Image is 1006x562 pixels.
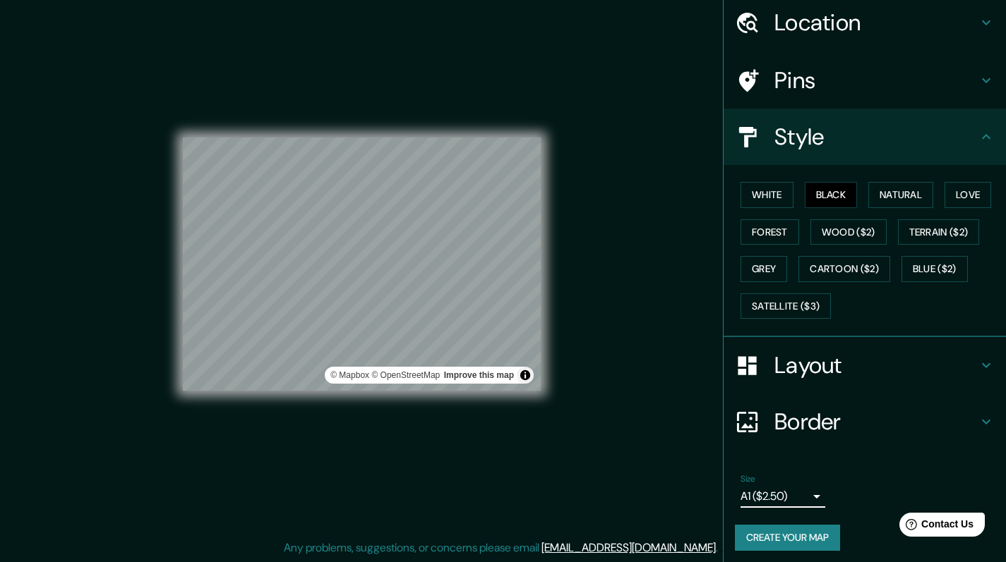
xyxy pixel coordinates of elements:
[945,182,991,208] button: Love
[720,539,723,556] div: .
[444,370,514,380] a: Map feedback
[284,539,718,556] p: Any problems, suggestions, or concerns please email .
[724,109,1006,165] div: Style
[805,182,858,208] button: Black
[898,219,980,245] button: Terrain ($2)
[741,473,755,485] label: Size
[183,138,541,391] canvas: Map
[718,539,720,556] div: .
[868,182,933,208] button: Natural
[774,66,978,94] h4: Pins
[517,367,534,384] button: Toggle attribution
[735,525,840,551] button: Create your map
[810,219,887,245] button: Wood ($2)
[880,507,990,546] iframe: Help widget launcher
[330,370,369,380] a: Mapbox
[724,393,1006,450] div: Border
[724,52,1006,109] div: Pins
[371,370,440,380] a: OpenStreetMap
[798,256,890,282] button: Cartoon ($2)
[741,256,787,282] button: Grey
[724,337,1006,393] div: Layout
[774,123,978,151] h4: Style
[774,8,978,37] h4: Location
[741,182,794,208] button: White
[741,293,831,319] button: Satellite ($3)
[741,219,799,245] button: Forest
[902,256,968,282] button: Blue ($2)
[774,351,978,379] h4: Layout
[741,485,825,508] div: A1 ($2.50)
[774,408,978,436] h4: Border
[541,540,716,555] a: [EMAIL_ADDRESS][DOMAIN_NAME]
